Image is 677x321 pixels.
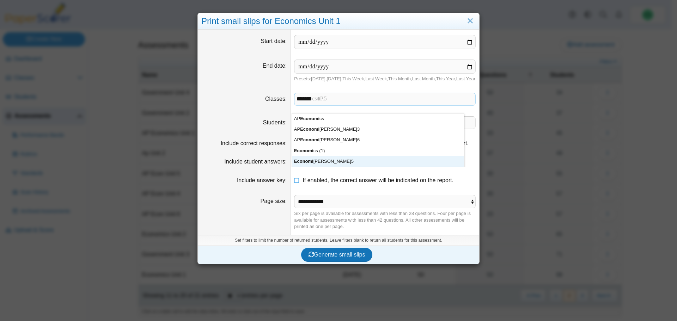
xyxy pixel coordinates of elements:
[309,252,365,258] span: Generate small slips
[263,63,287,69] label: End date
[456,76,475,81] a: Last Year
[292,113,464,124] div: AP cs
[327,76,341,81] a: [DATE]
[300,116,319,121] strong: Economi
[300,126,319,132] strong: Economi
[436,76,455,81] a: This Year
[311,76,325,81] a: [DATE]
[300,137,319,142] strong: Economi
[221,140,287,146] label: Include correct responses
[294,93,476,105] tags: ​
[224,159,287,165] label: Include student answers
[237,177,287,183] label: Include answer key
[292,124,464,135] div: AP [PERSON_NAME]3
[292,146,464,156] div: cs (1)
[292,135,464,145] div: AP [PERSON_NAME]6
[294,210,476,230] div: Six per page is available for assessments with less than 28 questions. Four per page is available...
[365,76,387,81] a: Last Week
[294,148,313,153] strong: Economi
[265,96,287,102] label: Classes
[198,13,479,30] div: Print small slips for Economics Unit 1
[198,235,479,246] div: Set filters to limit the number of returned students. Leave filters blank to return all students ...
[388,76,411,81] a: This Month
[303,177,453,183] span: If enabled, the correct answer will be indicated on the report.
[465,15,476,27] a: Close
[263,119,287,125] label: Students
[261,38,287,44] label: Start date
[261,198,287,204] label: Page size
[301,248,373,262] button: Generate small slips
[342,76,364,81] a: This Week
[292,156,464,167] div: [PERSON_NAME]5
[412,76,435,81] a: Last Month
[294,76,476,82] div: Presets: , , , , , , ,
[294,159,313,164] strong: Economi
